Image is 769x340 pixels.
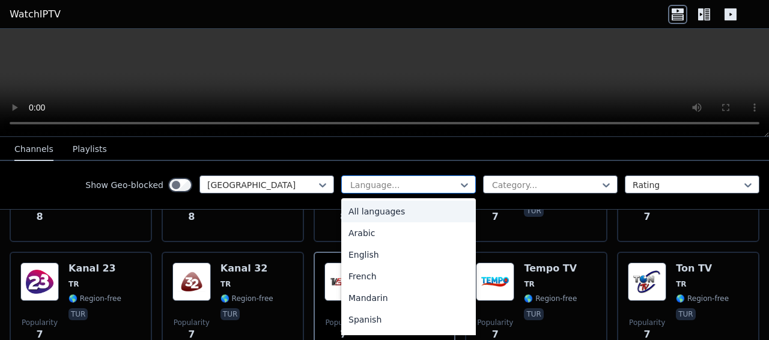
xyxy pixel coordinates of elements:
img: Tempo TV [476,263,514,301]
img: Ton TV [628,263,666,301]
span: 7 [644,210,651,224]
span: TR [220,279,231,289]
span: TR [68,279,79,289]
a: WatchIPTV [10,7,61,22]
div: French [341,266,476,287]
button: Playlists [73,138,107,161]
h6: Kanal 23 [68,263,121,275]
span: 8 [340,210,347,224]
p: tur [524,205,543,217]
h6: Ton TV [676,263,729,275]
div: Arabic [341,222,476,244]
div: Spanish [341,309,476,330]
p: tur [676,308,695,320]
label: Show Geo-blocked [85,179,163,191]
span: Popularity [174,318,210,327]
h6: Tempo TV [524,263,577,275]
span: TR [676,279,686,289]
span: 7 [492,210,499,224]
span: Popularity [22,318,58,327]
span: 🌎 Region-free [220,294,273,303]
span: Popularity [629,318,665,327]
img: Kanal 23 [20,263,59,301]
p: tur [68,308,88,320]
span: 🌎 Region-free [68,294,121,303]
div: All languages [341,201,476,222]
p: tur [524,308,543,320]
span: 8 [36,210,43,224]
div: Mandarin [341,287,476,309]
h6: Kanal 32 [220,263,273,275]
span: 8 [188,210,195,224]
span: 🌎 Region-free [524,294,577,303]
img: Kanal 32 [172,263,211,301]
p: tur [220,308,240,320]
span: Popularity [326,318,362,327]
span: TR [524,279,534,289]
div: English [341,244,476,266]
span: Popularity [477,318,513,327]
button: Channels [14,138,53,161]
span: 🌎 Region-free [676,294,729,303]
img: TV 264 [324,263,363,301]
